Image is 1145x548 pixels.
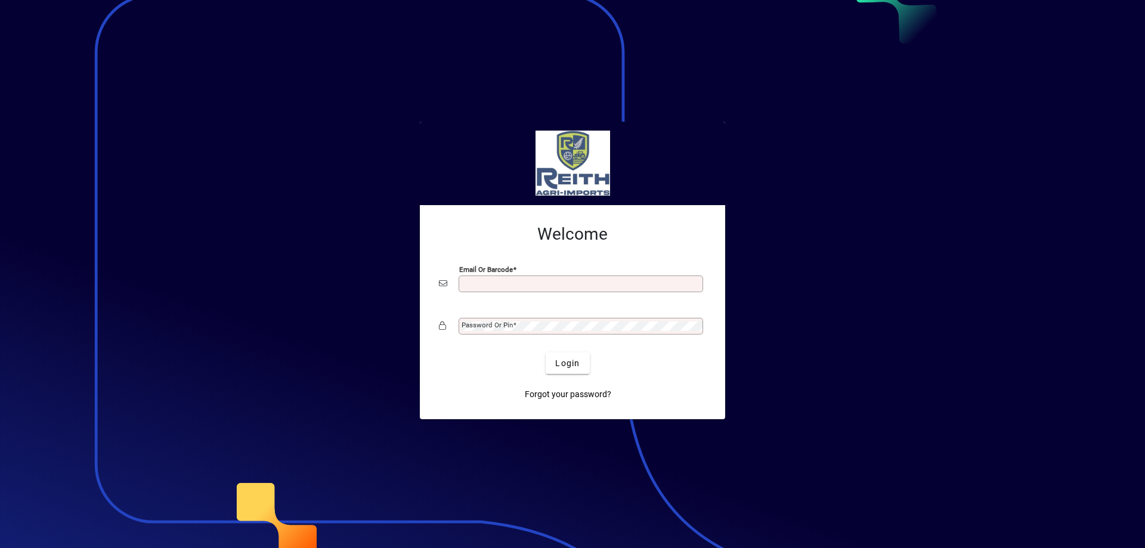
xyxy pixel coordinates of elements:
mat-label: Email or Barcode [459,265,513,274]
button: Login [546,352,589,374]
mat-label: Password or Pin [462,321,513,329]
span: Login [555,357,580,370]
span: Forgot your password? [525,388,611,401]
h2: Welcome [439,224,706,244]
a: Forgot your password? [520,383,616,405]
